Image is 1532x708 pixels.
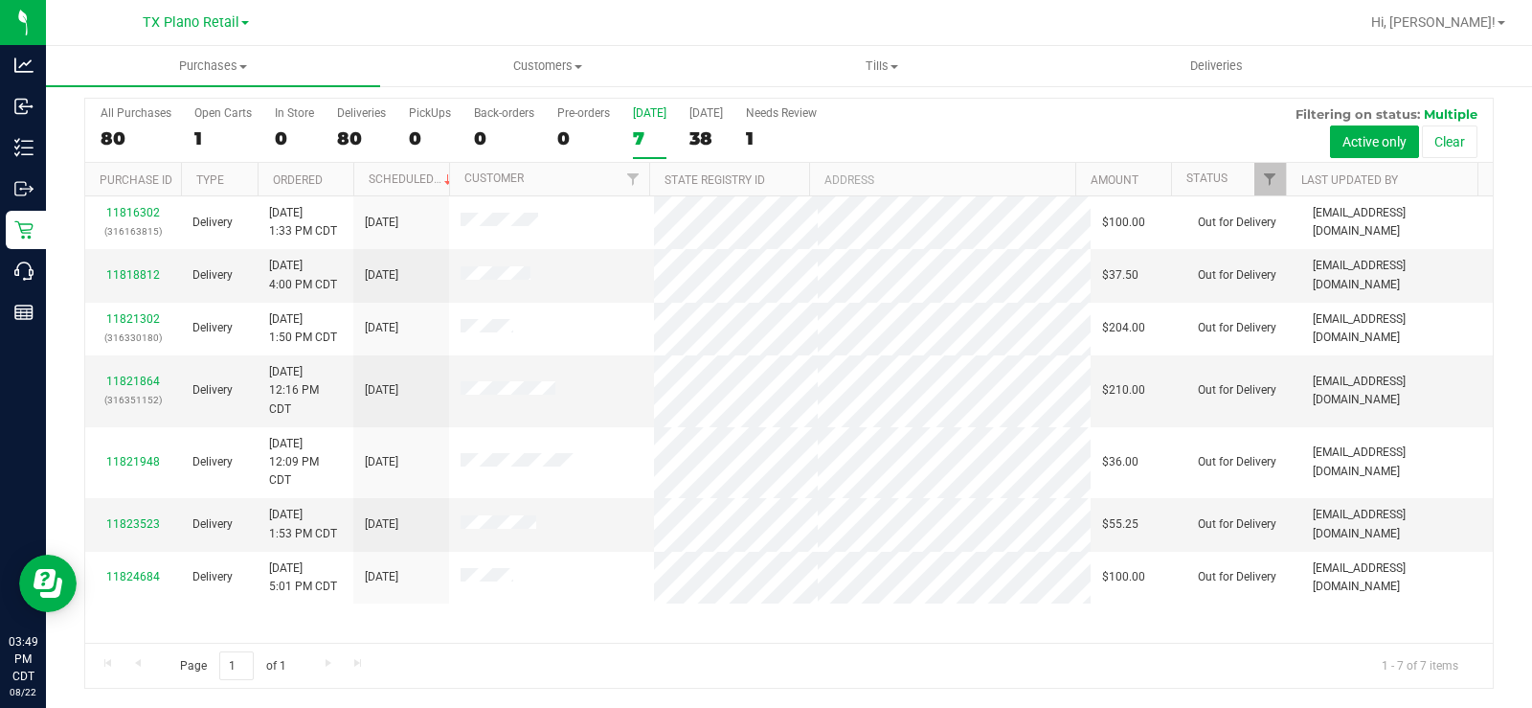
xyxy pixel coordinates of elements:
div: 1 [746,127,817,149]
div: 0 [275,127,314,149]
span: $37.50 [1102,266,1138,285]
div: 7 [633,127,666,149]
span: Page of 1 [164,651,302,681]
div: Deliveries [337,106,386,120]
span: [DATE] 1:53 PM CDT [269,506,337,542]
inline-svg: Inventory [14,138,34,157]
span: $36.00 [1102,453,1138,471]
button: Active only [1330,126,1419,158]
span: Deliveries [1164,57,1269,75]
p: 03:49 PM CDT [9,633,37,685]
a: Filter [1254,163,1286,195]
a: Amount [1091,173,1138,187]
p: 08/22 [9,685,37,699]
span: [DATE] 12:09 PM CDT [269,435,342,491]
a: 11816302 [106,206,160,219]
a: Filter [618,163,649,195]
span: Delivery [192,453,233,471]
span: Delivery [192,515,233,534]
span: $210.00 [1102,381,1145,400]
span: $55.25 [1102,515,1138,534]
a: Customers [380,46,714,86]
span: [DATE] [365,214,398,232]
a: Purchases [46,46,380,86]
span: Hi, [PERSON_NAME]! [1371,14,1496,30]
span: [DATE] [365,319,398,337]
div: 0 [474,127,534,149]
p: (316163815) [97,222,169,240]
div: 80 [337,127,386,149]
a: 11821948 [106,455,160,468]
span: TX Plano Retail [143,14,239,31]
span: [EMAIL_ADDRESS][DOMAIN_NAME] [1313,373,1481,409]
span: Tills [715,57,1048,75]
p: (316330180) [97,329,169,347]
a: Type [196,173,224,187]
a: 11821302 [106,312,160,326]
div: All Purchases [101,106,171,120]
a: Tills [714,46,1048,86]
span: [DATE] 1:33 PM CDT [269,204,337,240]
span: 1 - 7 of 7 items [1366,651,1474,680]
div: [DATE] [633,106,666,120]
a: Last Updated By [1301,173,1398,187]
div: [DATE] [689,106,723,120]
span: [DATE] [365,515,398,534]
p: (316351152) [97,391,169,409]
span: Customers [381,57,713,75]
div: 38 [689,127,723,149]
inline-svg: Retail [14,220,34,240]
span: Out for Delivery [1198,515,1276,534]
button: Clear [1422,126,1477,158]
span: Delivery [192,568,233,586]
span: $100.00 [1102,214,1145,232]
a: State Registry ID [665,173,765,187]
span: [EMAIL_ADDRESS][DOMAIN_NAME] [1313,560,1481,596]
span: [DATE] [365,381,398,400]
a: 11821864 [106,375,160,388]
div: In Store [275,106,314,120]
span: Out for Delivery [1198,214,1276,232]
span: [DATE] 1:50 PM CDT [269,310,337,347]
div: Pre-orders [557,106,610,120]
span: Out for Delivery [1198,381,1276,400]
span: $100.00 [1102,568,1145,586]
input: 1 [219,651,254,681]
span: Delivery [192,214,233,232]
span: Delivery [192,266,233,285]
span: Out for Delivery [1198,568,1276,586]
a: Deliveries [1049,46,1384,86]
a: 11818812 [106,268,160,282]
div: Needs Review [746,106,817,120]
span: Multiple [1424,106,1477,122]
span: Delivery [192,381,233,400]
span: Filtering on status: [1295,106,1420,122]
span: Out for Delivery [1198,453,1276,471]
inline-svg: Inbound [14,97,34,116]
inline-svg: Call Center [14,262,34,281]
span: [DATE] 12:16 PM CDT [269,363,342,419]
div: 0 [557,127,610,149]
a: Ordered [273,173,323,187]
inline-svg: Reports [14,303,34,322]
th: Address [809,163,1075,196]
span: [DATE] [365,266,398,285]
div: Back-orders [474,106,534,120]
span: [EMAIL_ADDRESS][DOMAIN_NAME] [1313,310,1481,347]
div: PickUps [409,106,451,120]
span: [DATE] [365,568,398,586]
span: Out for Delivery [1198,319,1276,337]
span: Purchases [46,57,380,75]
a: Status [1186,171,1228,185]
iframe: Resource center [19,555,77,612]
span: [EMAIL_ADDRESS][DOMAIN_NAME] [1313,444,1481,480]
a: 11824684 [106,570,160,583]
span: [DATE] 5:01 PM CDT [269,560,337,596]
a: Customer [464,171,524,185]
div: Open Carts [194,106,252,120]
span: [EMAIL_ADDRESS][DOMAIN_NAME] [1313,506,1481,542]
div: 0 [409,127,451,149]
span: $204.00 [1102,319,1145,337]
span: Out for Delivery [1198,266,1276,285]
span: Delivery [192,319,233,337]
